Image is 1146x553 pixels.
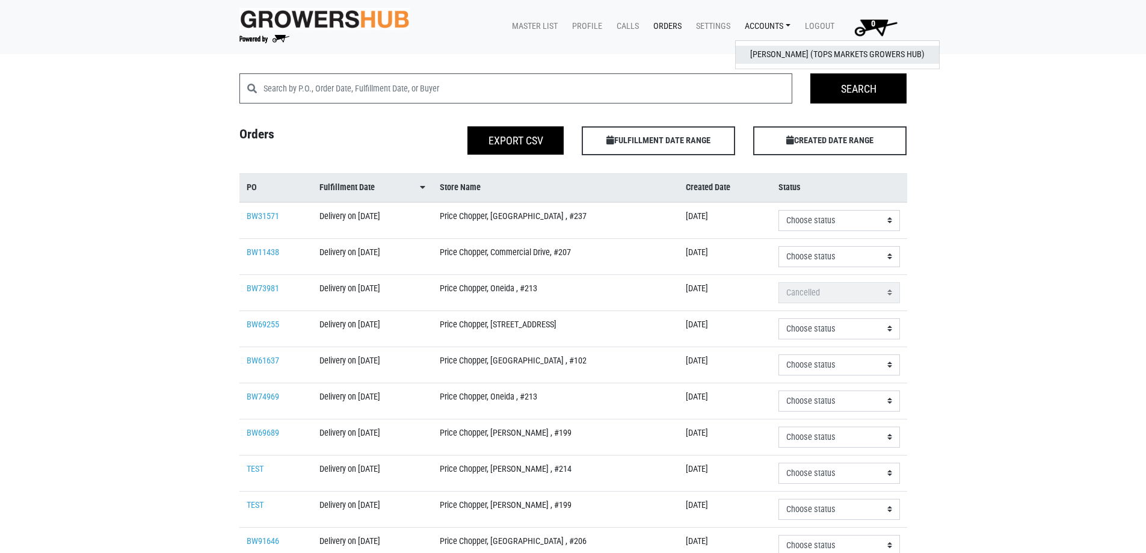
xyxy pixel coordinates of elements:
td: Delivery on [DATE] [312,202,433,239]
td: Delivery on [DATE] [312,419,433,455]
td: [DATE] [679,455,771,491]
span: 0 [871,19,875,29]
a: Fulfillment Date [319,181,425,194]
td: Delivery on [DATE] [312,310,433,347]
img: Powered by Big Wheelbarrow [239,35,289,43]
td: Price Chopper, [PERSON_NAME] , #199 [433,491,679,527]
td: [DATE] [679,274,771,310]
a: BW61637 [247,356,279,366]
td: [DATE] [679,419,771,455]
td: Price Chopper, Commercial Drive, #207 [433,238,679,274]
td: Delivery on [DATE] [312,383,433,419]
td: Price Chopper, [STREET_ADDRESS] [433,310,679,347]
td: Price Chopper, Oneida , #213 [433,383,679,419]
td: [DATE] [679,202,771,239]
span: Store Name [440,181,481,194]
div: Accounts [735,40,940,69]
td: Price Chopper, [PERSON_NAME] , #199 [433,419,679,455]
a: BW31571 [247,211,279,221]
span: Created Date [686,181,730,194]
a: Status [778,181,900,194]
button: Export CSV [467,126,564,155]
a: [PERSON_NAME] (Tops Markets Growers Hub) [736,46,939,64]
img: Cart [849,15,902,39]
span: FULFILLMENT DATE RANGE [582,126,735,155]
a: Orders [644,15,686,38]
td: [DATE] [679,238,771,274]
span: CREATED DATE RANGE [753,126,907,155]
a: Settings [686,15,735,38]
td: Price Chopper, [GEOGRAPHIC_DATA] , #237 [433,202,679,239]
img: original-fc7597fdc6adbb9d0e2ae620e786d1a2.jpg [239,8,410,30]
a: Master List [502,15,562,38]
a: Created Date [686,181,764,194]
td: Price Chopper, [PERSON_NAME] , #214 [433,455,679,491]
a: Logout [795,15,839,38]
input: Search by P.O., Order Date, Fulfillment Date, or Buyer [263,73,793,103]
a: Profile [562,15,607,38]
td: Delivery on [DATE] [312,455,433,491]
input: Search [810,73,907,103]
a: BW74969 [247,392,279,402]
a: Calls [607,15,644,38]
td: [DATE] [679,347,771,383]
td: [DATE] [679,383,771,419]
td: Delivery on [DATE] [312,491,433,527]
a: PO [247,181,306,194]
span: Fulfillment Date [319,181,375,194]
a: TEST [247,500,263,510]
a: BW69689 [247,428,279,438]
a: 0 [839,15,907,39]
td: Price Chopper, [GEOGRAPHIC_DATA] , #102 [433,347,679,383]
a: Store Name [440,181,671,194]
td: Delivery on [DATE] [312,347,433,383]
a: TEST [247,464,263,474]
a: Accounts [735,15,795,38]
td: Delivery on [DATE] [312,274,433,310]
a: BW73981 [247,283,279,294]
td: Price Chopper, Oneida , #213 [433,274,679,310]
td: [DATE] [679,310,771,347]
a: BW69255 [247,320,279,330]
td: [DATE] [679,491,771,527]
span: Status [778,181,801,194]
a: BW11438 [247,247,279,258]
h4: Orders [230,126,402,150]
td: Delivery on [DATE] [312,238,433,274]
span: PO [247,181,257,194]
a: BW91646 [247,536,279,546]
